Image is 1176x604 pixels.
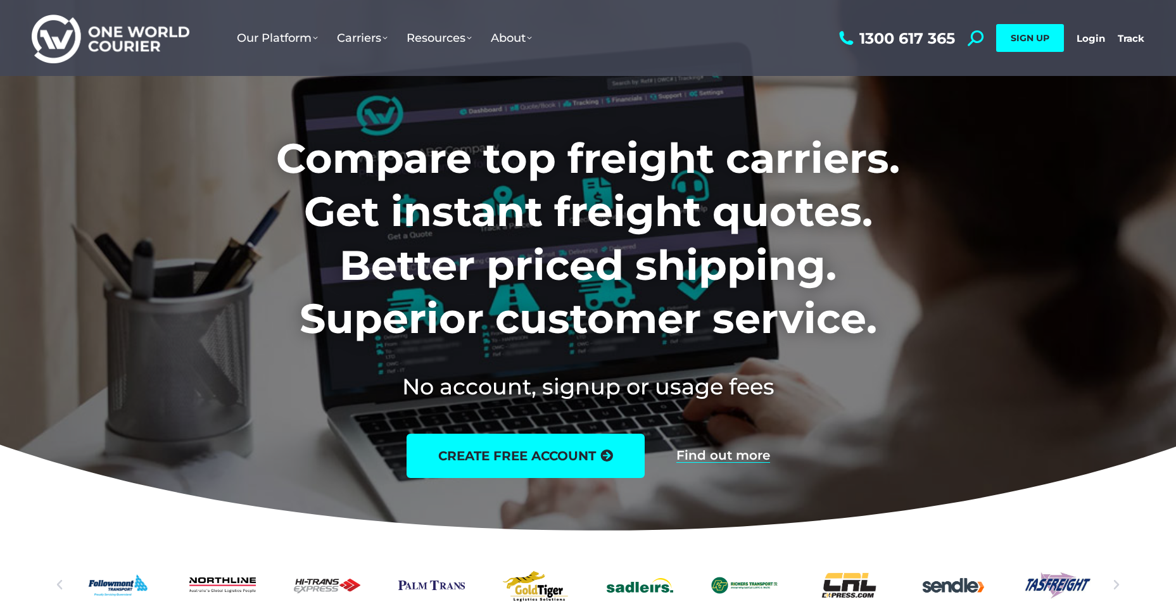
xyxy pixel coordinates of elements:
a: Find out more [676,449,770,463]
a: Resources [397,18,481,58]
a: Login [1077,32,1105,44]
a: Track [1118,32,1144,44]
a: SIGN UP [996,24,1064,52]
a: 1300 617 365 [836,30,955,46]
a: Carriers [327,18,397,58]
h2: No account, signup or usage fees [193,371,983,402]
a: create free account [407,434,645,478]
a: Our Platform [227,18,327,58]
span: SIGN UP [1011,32,1049,44]
span: Our Platform [237,31,318,45]
span: Carriers [337,31,388,45]
span: About [491,31,532,45]
span: Resources [407,31,472,45]
img: One World Courier [32,13,189,64]
h1: Compare top freight carriers. Get instant freight quotes. Better priced shipping. Superior custom... [193,132,983,346]
a: About [481,18,541,58]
